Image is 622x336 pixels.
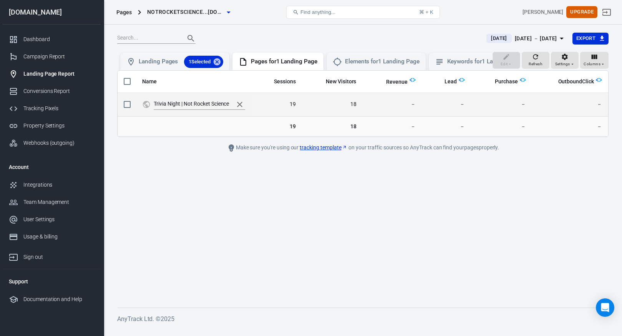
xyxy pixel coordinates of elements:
[23,198,95,206] div: Team Management
[459,77,465,83] img: Logo
[428,122,464,130] span: －
[251,58,317,66] div: Pages for 1 Landing Page
[572,33,609,45] button: Export
[23,295,95,303] div: Documentation and Help
[23,87,95,95] div: Conversions Report
[190,143,536,152] div: Make sure you're using our on your traffic sources so AnyTrack can find your pages properly.
[584,61,600,68] span: Columns
[477,122,526,130] span: －
[3,272,101,291] li: Support
[23,181,95,189] div: Integrations
[3,83,101,100] a: Conversions Report
[3,211,101,228] a: User Settings
[480,32,572,45] button: [DATE][DATE] － [DATE]
[23,122,95,130] div: Property Settings
[3,65,101,83] a: Landing Page Report
[548,78,594,86] span: OutboundClick
[23,35,95,43] div: Dashboard
[435,78,457,86] span: Lead
[522,52,549,69] button: Refresh
[3,228,101,245] a: Usage & billing
[445,78,457,86] span: Lead
[23,233,95,241] div: Usage & billing
[555,61,570,68] span: Settings
[538,101,602,108] span: －
[142,78,157,86] span: Name
[596,298,614,317] div: Open Intercom Messenger
[386,78,408,86] span: Revenue
[142,78,167,86] span: Name
[558,78,594,86] span: OutboundClick
[23,53,95,61] div: Campaign Report
[495,78,518,86] span: Purchase
[257,101,296,108] span: 19
[144,5,233,19] button: notrocketscience...[DOMAIN_NAME]
[184,56,223,68] div: 1Selected
[566,6,597,18] button: Upgrade
[3,134,101,152] a: Webhooks (outgoing)
[488,35,510,42] span: [DATE]
[3,117,101,134] a: Property Settings
[23,139,95,147] div: Webhooks (outgoing)
[596,77,602,83] img: Logo
[182,29,200,48] button: Search
[23,104,95,113] div: Tracking Pixels
[23,70,95,78] div: Landing Page Report
[485,78,518,86] span: Purchase
[3,31,101,48] a: Dashboard
[368,122,416,130] span: －
[3,100,101,117] a: Tracking Pixels
[447,58,523,66] div: Keywords for 1 Landing Page
[264,78,296,86] span: Sessions
[257,122,296,130] span: 19
[3,194,101,211] a: Team Management
[345,58,420,66] div: Elements for 1 Landing Page
[551,52,579,69] button: Settings
[147,7,224,17] span: notrocketsciencetrivia.com
[376,77,408,86] span: Total revenue calculated by AnyTrack.
[529,61,542,68] span: Refresh
[477,101,526,108] span: －
[316,78,357,86] span: New Visitors
[580,52,609,69] button: Columns
[139,56,223,68] div: Landing Pages
[3,176,101,194] a: Integrations
[3,158,101,176] li: Account
[308,101,357,108] span: 18
[428,101,464,108] span: －
[117,314,609,324] h6: AnyTrack Ltd. © 2025
[118,71,608,137] div: scrollable content
[419,9,433,15] div: ⌘ + K
[597,3,616,22] a: Sign out
[142,100,151,109] svg: UTM & Web Traffic
[520,77,526,83] img: Logo
[368,101,416,108] span: －
[3,9,101,16] div: [DOMAIN_NAME]
[300,9,335,15] span: Find anything...
[116,8,132,16] div: Pages
[23,253,95,261] div: Sign out
[522,8,563,16] div: Account id: BEAZGpeo
[154,99,230,109] input: Trivia Night | Not Rocket Science Trivia - United States
[326,78,357,86] span: New Visitors
[3,245,101,266] a: Sign out
[386,77,408,86] span: Total revenue calculated by AnyTrack.
[286,6,440,19] button: Find anything...⌘ + K
[23,215,95,223] div: User Settings
[515,34,557,43] div: [DATE] － [DATE]
[117,33,179,43] input: Search...
[184,58,215,66] span: 1 Selected
[410,77,416,83] img: Logo
[3,48,101,65] a: Campaign Report
[538,122,602,130] span: －
[274,78,296,86] span: Sessions
[300,144,347,152] a: tracking template
[308,122,357,130] span: 18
